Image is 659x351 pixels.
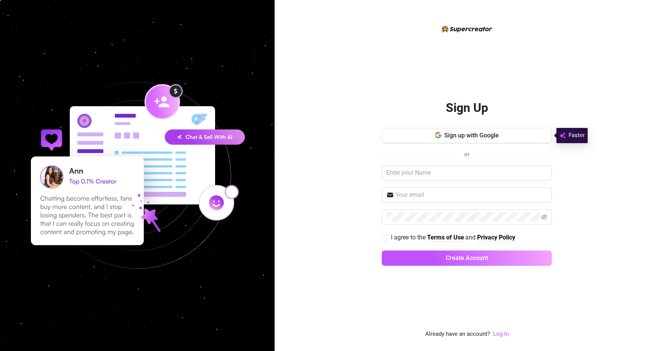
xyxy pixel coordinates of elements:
[427,234,464,241] strong: Terms of Use
[446,254,488,262] span: Create Account
[391,234,427,241] span: I agree to the
[444,132,499,139] span: Sign up with Google
[427,234,464,242] a: Terms of Use
[541,214,547,220] span: eye-invisible
[464,151,469,158] span: or
[382,128,552,143] button: Sign up with Google
[559,131,566,140] img: svg%3e
[477,234,515,242] a: Privacy Policy
[425,330,490,339] span: Already have an account?
[477,234,515,241] strong: Privacy Policy
[569,131,585,140] span: Faster
[465,234,477,241] span: and
[382,250,552,266] button: Create Account
[5,44,269,307] img: signup-background-D0MIrEPF.svg
[493,330,509,337] a: Log In
[493,330,509,339] a: Log In
[395,190,547,199] input: Your email
[446,100,488,116] h2: Sign Up
[442,26,492,32] img: logo-BBDzfeDw.svg
[382,165,552,180] input: Enter your Name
